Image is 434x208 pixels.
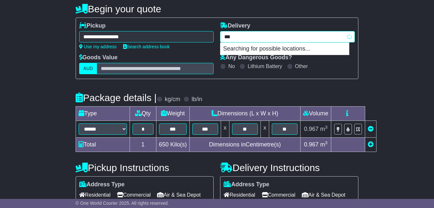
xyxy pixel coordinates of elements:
span: m [320,126,328,132]
sup: 3 [325,140,328,145]
a: Search address book [123,44,170,49]
h4: Begin your quote [76,4,358,14]
a: Add new item [368,141,374,148]
td: 1 [130,138,156,152]
td: Weight [156,107,189,121]
span: Air & Sea Depot [157,190,201,200]
label: Delivery [220,22,250,29]
td: Qty [130,107,156,121]
td: x [260,121,269,138]
h4: Package details | [76,92,157,103]
label: kg/cm [165,96,180,103]
span: Residential [79,190,111,200]
td: Volume [300,107,331,121]
td: Dimensions (L x W x H) [189,107,300,121]
label: Lithium Battery [248,63,282,69]
label: No [228,63,235,69]
sup: 3 [325,125,328,130]
span: Commercial [262,190,295,200]
span: 650 [159,141,169,148]
span: Residential [224,190,255,200]
h4: Pickup Instructions [76,162,214,173]
td: Type [76,107,130,121]
span: m [320,141,328,148]
td: Kilo(s) [156,138,189,152]
p: Searching for possible locations... [220,43,349,55]
label: AUD [79,63,97,74]
span: Air & Sea Depot [302,190,345,200]
span: 0.967 [304,126,319,132]
span: Commercial [117,190,151,200]
td: Dimensions in Centimetre(s) [189,138,300,152]
h4: Delivery Instructions [220,162,358,173]
td: x [221,121,229,138]
label: Other [295,63,308,69]
label: lb/in [192,96,202,103]
td: Total [76,138,130,152]
label: Any Dangerous Goods? [220,54,292,61]
label: Address Type [79,181,125,188]
span: 0.967 [304,141,319,148]
a: Remove this item [368,126,374,132]
a: Use my address [79,44,117,49]
label: Address Type [224,181,269,188]
label: Pickup [79,22,106,29]
label: Goods Value [79,54,118,61]
span: © One World Courier 2025. All rights reserved. [76,201,169,206]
